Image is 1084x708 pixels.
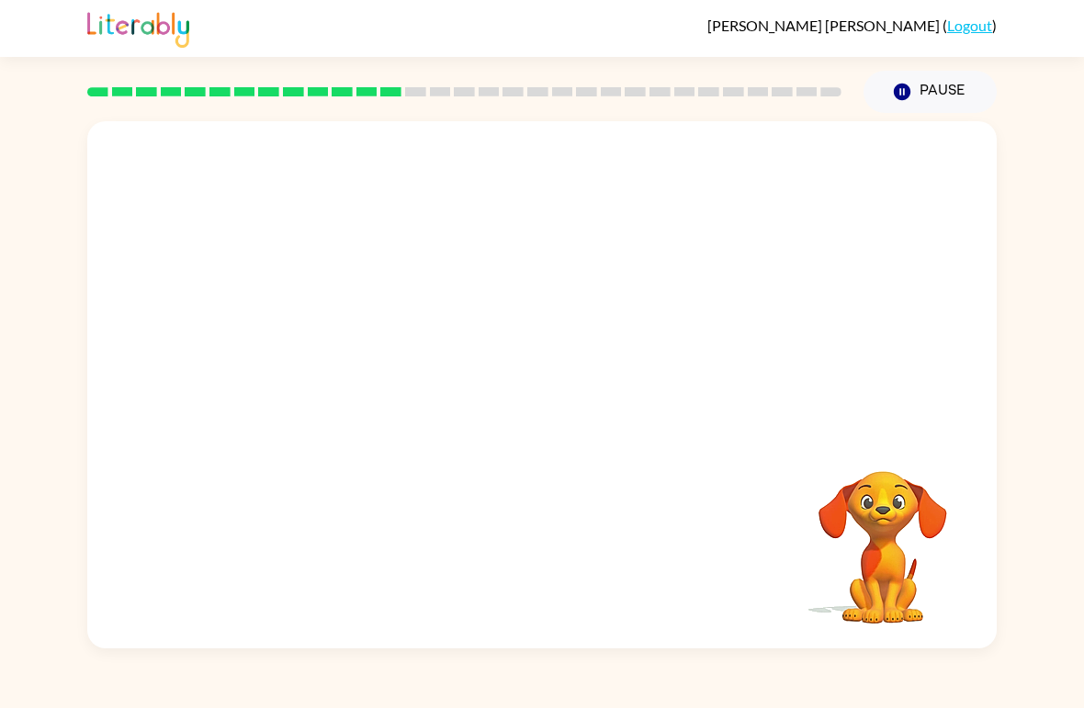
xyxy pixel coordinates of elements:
img: Literably [87,7,189,48]
button: Pause [864,71,997,113]
video: Your browser must support playing .mp4 files to use Literably. Please try using another browser. [791,443,975,626]
a: Logout [947,17,992,34]
span: [PERSON_NAME] [PERSON_NAME] [707,17,943,34]
div: ( ) [707,17,997,34]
